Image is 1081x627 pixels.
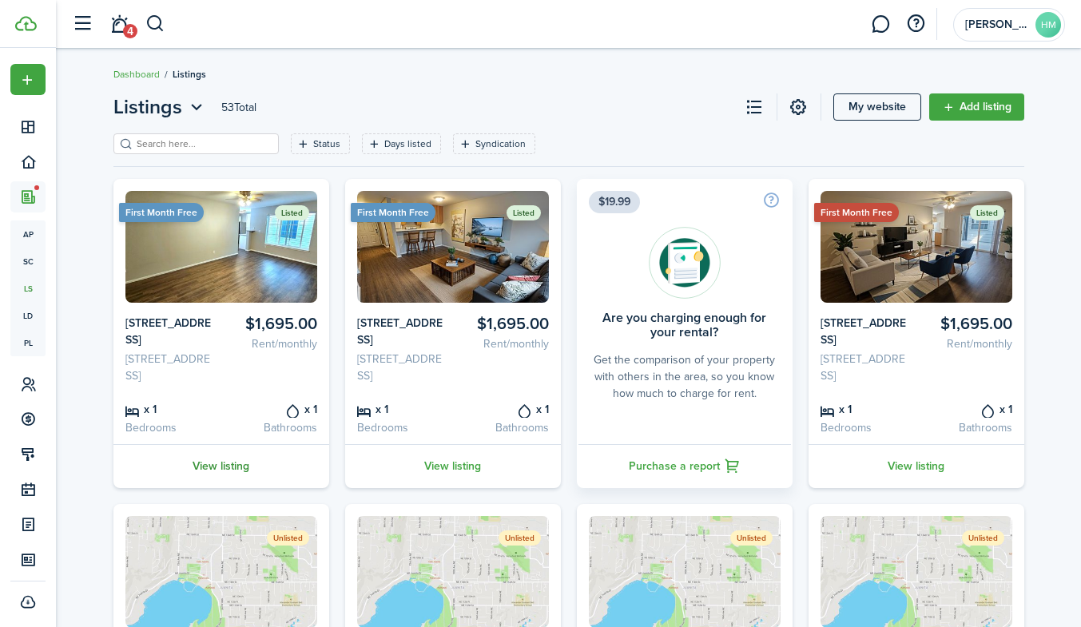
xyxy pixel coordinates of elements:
card-listing-description: Bathrooms [459,419,549,436]
button: Search [145,10,165,38]
span: Listings [173,67,206,81]
status: Unlisted [962,530,1004,546]
card-listing-title: x 1 [459,400,549,418]
avatar-text: HM [1035,12,1061,38]
span: Listings [113,93,182,121]
filter-tag-label: Syndication [475,137,526,151]
card-listing-description: [STREET_ADDRESS] [125,351,216,384]
status: Unlisted [499,530,541,546]
card-listing-description: Rent/monthly [922,335,1012,352]
a: ls [10,275,46,302]
a: View listing [345,444,561,488]
button: Open menu [10,64,46,95]
card-listing-description: Bedrooms [357,419,447,436]
card-listing-title: [STREET_ADDRESS] [357,315,447,348]
card-listing-description: Bedrooms [821,419,911,436]
span: $19.99 [589,191,640,213]
status: Unlisted [730,530,773,546]
card-listing-title: x 1 [821,400,911,418]
a: sc [10,248,46,275]
status: Unlisted [267,530,309,546]
ribbon: First Month Free [119,203,204,222]
card-listing-description: Rent/monthly [459,335,549,352]
card-title: Are you charging enough for your rental? [589,311,781,339]
header-page-total: 53 Total [221,99,256,116]
a: Messaging [865,4,896,45]
card-listing-title: x 1 [922,400,1012,418]
span: Halfon Managment [965,19,1029,30]
card-listing-title: [STREET_ADDRESS] [125,315,216,348]
a: View listing [809,444,1024,488]
img: TenantCloud [15,16,37,31]
card-listing-title: $1,695.00 [459,315,549,333]
a: My website [833,93,921,121]
filter-tag-label: Status [313,137,340,151]
button: Open menu [113,93,207,121]
img: Listing avatar [821,191,1012,303]
filter-tag: Open filter [291,133,350,154]
a: ld [10,302,46,329]
card-listing-title: x 1 [125,400,216,418]
span: 4 [123,24,137,38]
a: pl [10,329,46,356]
status: Listed [970,205,1004,220]
filter-tag-label: Days listed [384,137,431,151]
ribbon: First Month Free [814,203,899,222]
a: ap [10,220,46,248]
button: Listings [113,93,207,121]
card-listing-title: $1,695.00 [227,315,317,333]
ribbon: First Month Free [351,203,435,222]
a: Purchase a report [577,444,793,488]
a: Notifications [104,4,134,45]
status: Listed [275,205,309,220]
card-listing-description: Bedrooms [125,419,216,436]
button: Open sidebar [67,9,97,39]
card-listing-description: [STREET_ADDRESS] [821,351,911,384]
filter-tag: Open filter [453,133,535,154]
card-listing-description: Rent/monthly [227,335,317,352]
button: Open resource center [902,10,929,38]
card-listing-description: Bathrooms [227,419,317,436]
card-listing-description: [STREET_ADDRESS] [357,351,447,384]
img: Listing avatar [357,191,549,303]
a: View listing [113,444,329,488]
filter-tag: Open filter [362,133,441,154]
card-listing-description: Bathrooms [922,419,1012,436]
card-listing-title: [STREET_ADDRESS] [821,315,911,348]
card-listing-title: $1,695.00 [922,315,1012,333]
status: Listed [507,205,541,220]
card-listing-title: x 1 [357,400,447,418]
a: Dashboard [113,67,160,81]
input: Search here... [133,137,273,152]
a: Add listing [929,93,1024,121]
card-description: Get the comparison of your property with others in the area, so you know how much to charge for r... [589,351,781,402]
img: Listing avatar [125,191,317,303]
img: Rentability report avatar [649,227,721,299]
card-listing-title: x 1 [227,400,317,418]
